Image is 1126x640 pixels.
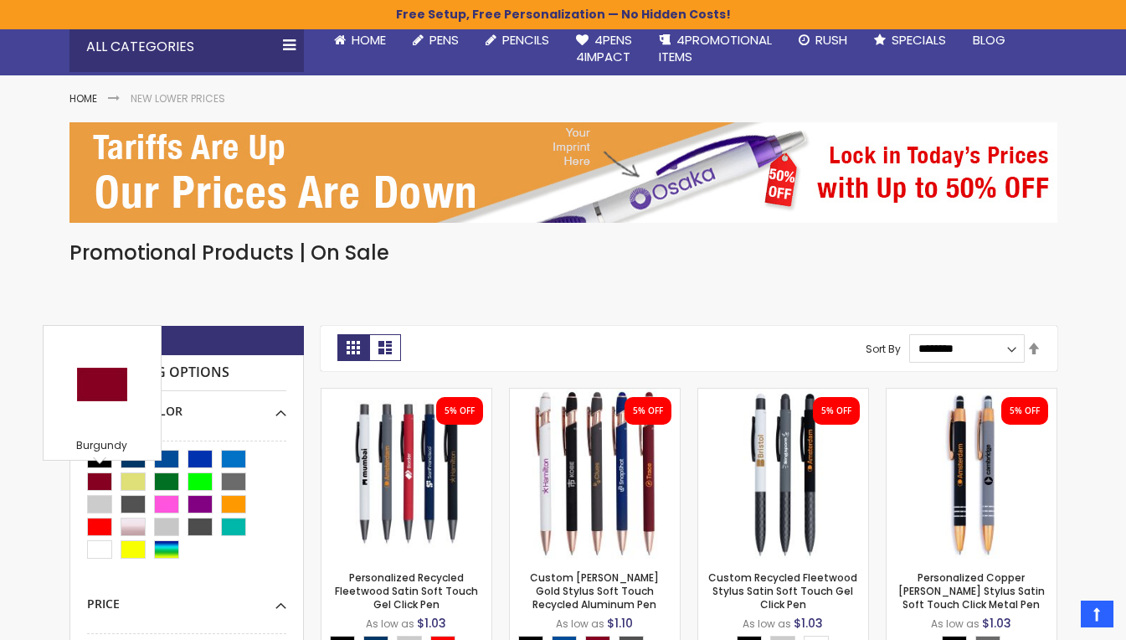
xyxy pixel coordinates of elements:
[698,388,868,402] a: Custom Recycled Fleetwood Stylus Satin Soft Touch Gel Click Pen
[892,31,946,49] span: Specials
[887,389,1057,559] img: Personalized Copper Penny Stylus Satin Soft Touch Click Metal Pen
[959,22,1019,59] a: Blog
[87,355,286,391] strong: Shopping Options
[321,388,491,402] a: Personalized Recycled Fleetwood Satin Soft Touch Gel Click Pen
[69,240,1057,266] h1: Promotional Products | On Sale
[659,31,772,65] span: 4PROMOTIONAL ITEMS
[866,341,901,355] label: Sort By
[556,617,604,631] span: As low as
[321,389,491,559] img: Personalized Recycled Fleetwood Satin Soft Touch Gel Click Pen
[352,31,386,49] span: Home
[472,22,563,59] a: Pencils
[69,122,1057,223] img: New Lower Prices
[445,405,475,417] div: 5% OFF
[335,570,478,612] a: Personalized Recycled Fleetwood Satin Soft Touch Gel Click Pen
[502,31,549,49] span: Pencils
[576,31,632,65] span: 4Pens 4impact
[530,570,659,612] a: Custom [PERSON_NAME] Gold Stylus Soft Touch Recycled Aluminum Pen
[87,391,286,420] div: Select A Color
[69,22,304,72] div: All Categories
[785,22,861,59] a: Rush
[815,31,847,49] span: Rush
[417,615,446,632] span: $1.03
[69,91,97,106] a: Home
[337,334,369,361] strong: Grid
[87,584,286,612] div: Price
[321,22,399,59] a: Home
[633,405,663,417] div: 5% OFF
[48,439,157,456] div: Burgundy
[794,615,823,632] span: $1.03
[429,31,459,49] span: Pens
[563,22,645,76] a: 4Pens4impact
[887,388,1057,402] a: Personalized Copper Penny Stylus Satin Soft Touch Click Metal Pen
[973,31,1005,49] span: Blog
[743,617,791,631] span: As low as
[931,617,979,631] span: As low as
[607,615,633,632] span: $1.10
[645,22,785,76] a: 4PROMOTIONALITEMS
[708,570,857,612] a: Custom Recycled Fleetwood Stylus Satin Soft Touch Gel Click Pen
[366,617,414,631] span: As low as
[1081,601,1113,627] a: Top
[861,22,959,59] a: Specials
[399,22,472,59] a: Pens
[510,388,680,402] a: Custom Lexi Rose Gold Stylus Soft Touch Recycled Aluminum Pen
[1010,405,1040,417] div: 5% OFF
[898,570,1045,612] a: Personalized Copper [PERSON_NAME] Stylus Satin Soft Touch Click Metal Pen
[131,91,225,106] strong: New Lower Prices
[821,405,851,417] div: 5% OFF
[982,615,1011,632] span: $1.03
[698,389,868,559] img: Custom Recycled Fleetwood Stylus Satin Soft Touch Gel Click Pen
[510,389,680,559] img: Custom Lexi Rose Gold Stylus Soft Touch Recycled Aluminum Pen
